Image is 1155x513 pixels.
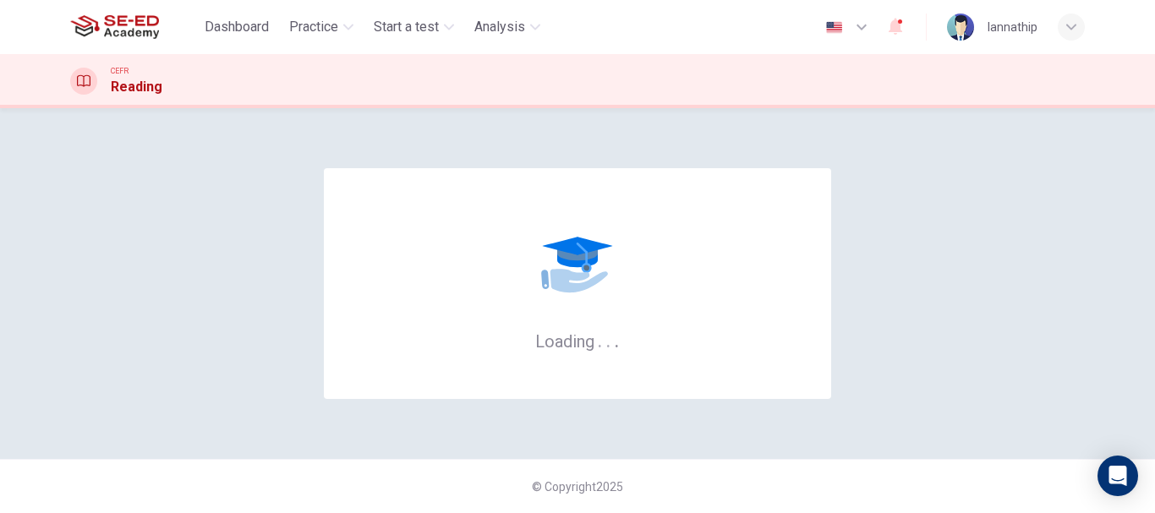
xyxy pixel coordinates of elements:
span: CEFR [111,65,129,77]
a: SE-ED Academy logo [70,10,198,44]
button: Dashboard [198,12,276,42]
h1: Reading [111,77,162,97]
span: Practice [289,17,338,37]
img: Profile picture [947,14,974,41]
h6: . [597,325,603,353]
img: en [824,21,845,34]
h6: Loading [535,330,620,352]
span: Analysis [474,17,525,37]
button: Analysis [468,12,547,42]
span: © Copyright 2025 [532,480,623,494]
button: Start a test [367,12,461,42]
h6: . [614,325,620,353]
span: Dashboard [205,17,269,37]
div: lannathip [988,17,1037,37]
span: Start a test [374,17,439,37]
h6: . [605,325,611,353]
img: SE-ED Academy logo [70,10,159,44]
button: Practice [282,12,360,42]
div: Open Intercom Messenger [1098,456,1138,496]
